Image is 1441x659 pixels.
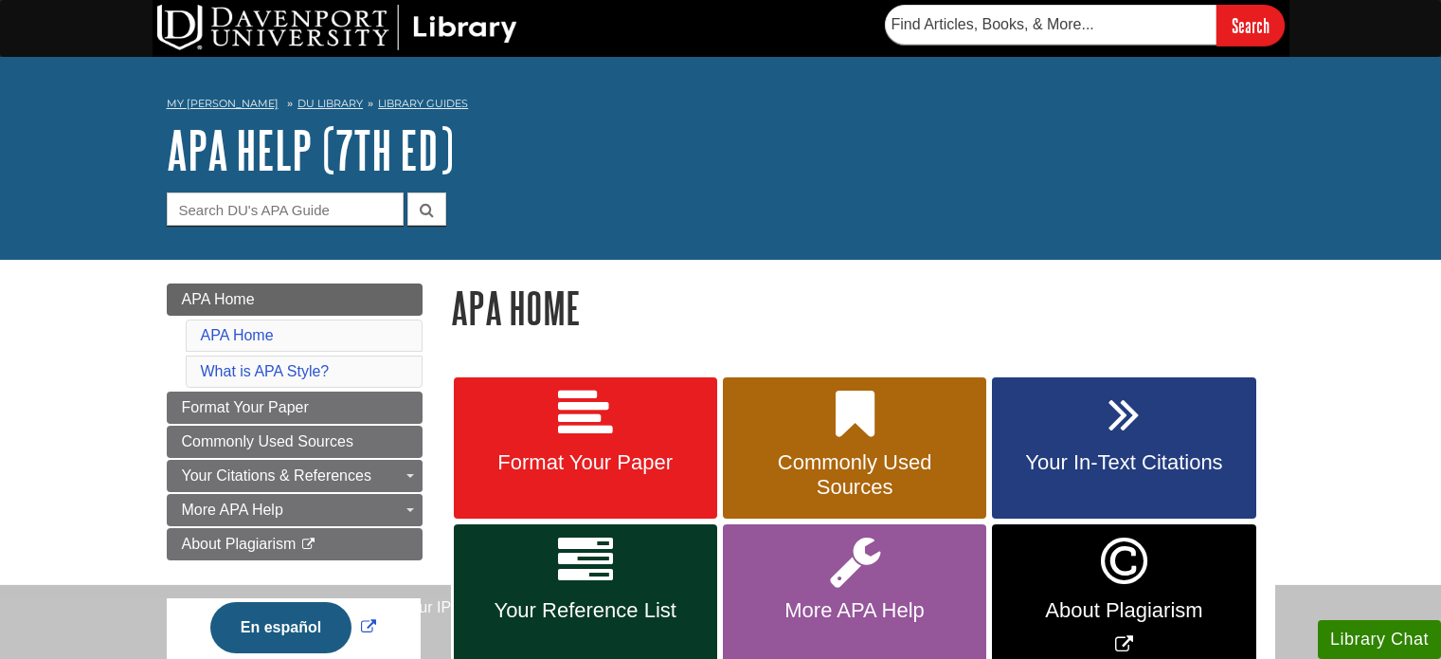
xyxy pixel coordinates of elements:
[167,120,454,179] a: APA Help (7th Ed)
[182,433,353,449] span: Commonly Used Sources
[1318,620,1441,659] button: Library Chat
[182,291,255,307] span: APA Home
[468,450,703,475] span: Format Your Paper
[182,536,297,552] span: About Plagiarism
[201,327,274,343] a: APA Home
[182,467,371,484] span: Your Citations & References
[737,450,972,500] span: Commonly Used Sources
[167,96,279,112] a: My [PERSON_NAME]
[167,494,423,526] a: More APA Help
[300,539,316,551] i: This link opens in a new window
[182,399,309,415] span: Format Your Paper
[468,598,703,623] span: Your Reference List
[1006,598,1241,623] span: About Plagiarism
[1006,450,1241,475] span: Your In-Text Citations
[992,377,1255,520] a: Your In-Text Citations
[737,598,972,623] span: More APA Help
[297,97,363,110] a: DU Library
[210,602,351,653] button: En español
[167,192,404,226] input: Search DU's APA Guide
[206,619,381,635] a: Link opens in new window
[885,5,1216,45] input: Find Articles, Books, & More...
[885,5,1285,46] form: Searches DU Library's articles, books, and more
[167,392,423,424] a: Format Your Paper
[167,426,423,458] a: Commonly Used Sources
[167,528,423,560] a: About Plagiarism
[378,97,468,110] a: Library Guides
[454,377,717,520] a: Format Your Paper
[182,502,283,518] span: More APA Help
[167,284,423,316] a: APA Home
[157,5,517,50] img: DU Library
[451,284,1275,332] h1: APA Home
[723,377,986,520] a: Commonly Used Sources
[201,363,330,379] a: What is APA Style?
[167,460,423,492] a: Your Citations & References
[1216,5,1285,46] input: Search
[167,91,1275,121] nav: breadcrumb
